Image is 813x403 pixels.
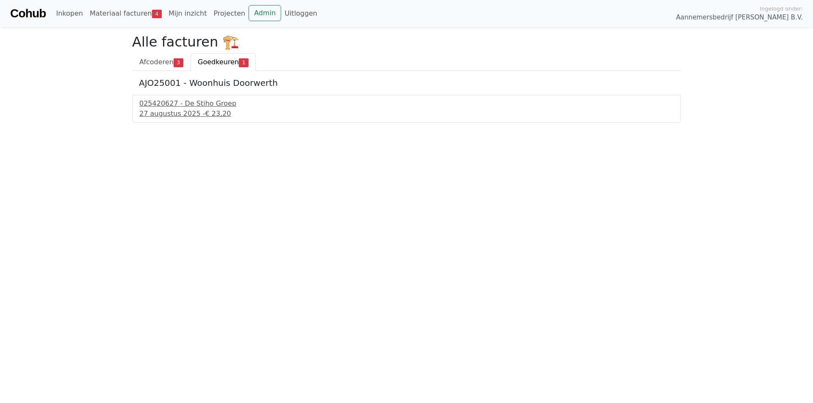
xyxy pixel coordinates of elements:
[139,58,174,66] span: Afcoderen
[139,78,674,88] h5: AJO25001 - Woonhuis Doorwerth
[281,5,321,22] a: Uitloggen
[139,99,674,119] a: 025420627 - De Stiho Groep27 augustus 2025 -€ 23,20
[139,109,674,119] div: 27 augustus 2025 -
[198,58,239,66] span: Goedkeuren
[132,34,681,50] h2: Alle facturen 🏗️
[139,99,674,109] div: 025420627 - De Stiho Groep
[152,10,162,18] span: 4
[86,5,165,22] a: Materiaal facturen4
[10,3,46,24] a: Cohub
[53,5,86,22] a: Inkopen
[239,58,249,67] span: 1
[205,110,231,118] span: € 23,20
[132,53,191,71] a: Afcoderen3
[249,5,281,21] a: Admin
[210,5,249,22] a: Projecten
[174,58,183,67] span: 3
[165,5,210,22] a: Mijn inzicht
[760,5,803,13] span: Ingelogd onder:
[676,13,803,22] span: Aannemersbedrijf [PERSON_NAME] B.V.
[191,53,256,71] a: Goedkeuren1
